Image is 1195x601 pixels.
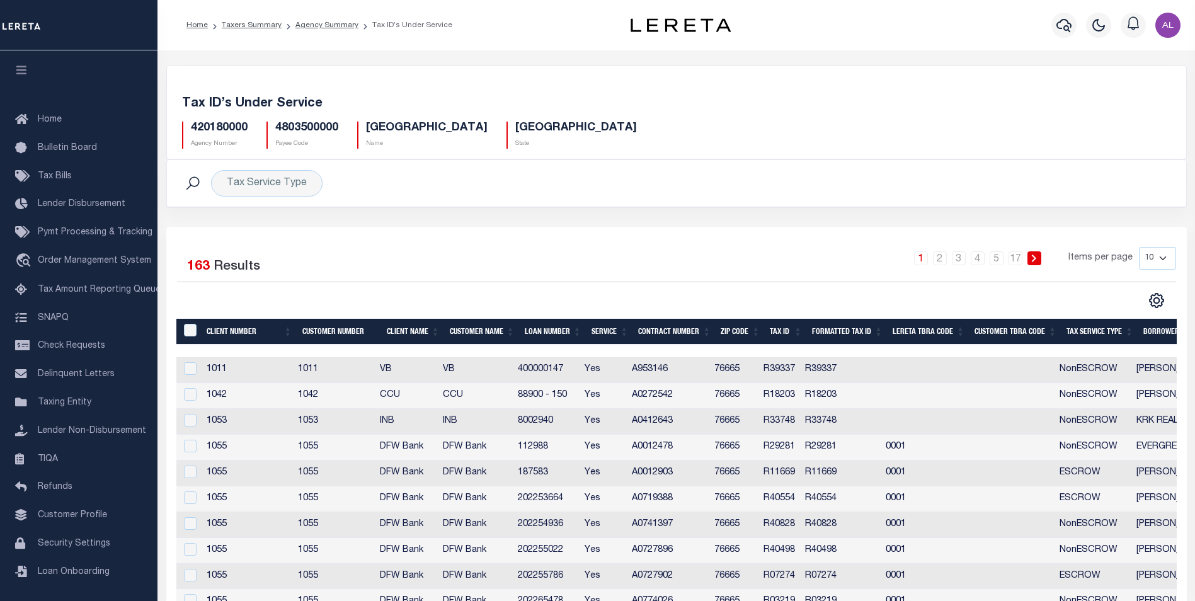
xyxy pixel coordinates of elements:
td: DFW Bank [375,486,438,512]
td: 202255786 [513,564,580,590]
td: 76665 [709,357,758,383]
th: Customer Name: activate to sort column ascending [445,319,520,345]
td: VB [375,357,438,383]
td: Yes [580,435,627,461]
a: 17 [1009,251,1022,265]
td: 1055 [202,564,293,590]
li: Tax ID’s Under Service [358,20,452,31]
td: A0719388 [627,486,709,512]
td: R29281 [758,435,801,461]
td: DFW Bank [438,564,513,590]
th: Customer TBRA Code: activate to sort column ascending [969,319,1061,345]
td: 0001 [881,512,963,538]
a: 1 [914,251,928,265]
td: 0001 [881,461,963,486]
p: Payee Code [275,139,338,149]
span: Tax Amount Reporting Queue [38,285,161,294]
td: ESCROW [1055,564,1131,590]
p: Name [366,139,488,149]
img: logo-dark.svg [631,18,731,32]
h5: [GEOGRAPHIC_DATA] [366,122,488,135]
td: R07274 [758,564,801,590]
td: 76665 [709,383,758,409]
span: Loan Onboarding [38,568,110,576]
td: 0001 [881,486,963,512]
th: Contract Number: activate to sort column ascending [633,319,716,345]
td: R33748 [758,409,801,435]
td: 1055 [202,435,293,461]
td: A0412643 [627,409,709,435]
span: Refunds [38,483,72,491]
td: A953146 [627,357,709,383]
td: R18203 [758,383,801,409]
h5: Tax ID’s Under Service [182,96,1171,112]
td: R18203 [800,383,881,409]
span: Items per page [1068,251,1133,265]
td: INB [438,409,513,435]
td: R40498 [758,538,801,564]
td: Yes [580,383,627,409]
td: R40498 [800,538,881,564]
span: Security Settings [38,539,110,548]
td: 76665 [709,486,758,512]
td: R40554 [800,486,881,512]
td: DFW Bank [375,435,438,461]
th: Formatted Tax ID: activate to sort column ascending [807,319,888,345]
td: 76665 [709,409,758,435]
span: Pymt Processing & Tracking [38,228,152,237]
td: DFW Bank [375,538,438,564]
td: R11669 [758,461,801,486]
td: 1011 [202,357,293,383]
td: 76665 [709,461,758,486]
td: Yes [580,409,627,435]
td: NonESCROW [1055,409,1131,435]
td: VB [438,357,513,383]
td: NonESCROW [1055,357,1131,383]
td: A0741397 [627,512,709,538]
span: Tax Bills [38,172,72,181]
td: A0012903 [627,461,709,486]
td: 1053 [202,409,293,435]
td: A0272542 [627,383,709,409]
td: Yes [580,357,627,383]
div: Tax Service Type [211,170,323,197]
span: Home [38,115,62,124]
td: R29281 [800,435,881,461]
td: R33748 [800,409,881,435]
label: Results [214,257,260,277]
td: R40554 [758,486,801,512]
td: Yes [580,564,627,590]
th: Client Name: activate to sort column ascending [382,319,445,345]
td: 0001 [881,564,963,590]
td: 1055 [293,461,375,486]
td: 112988 [513,435,580,461]
h5: [GEOGRAPHIC_DATA] [515,122,637,135]
td: R40828 [758,512,801,538]
td: 1042 [202,383,293,409]
span: Check Requests [38,341,105,350]
td: Yes [580,486,627,512]
th: Client Number: activate to sort column ascending [202,319,297,345]
td: R39337 [800,357,881,383]
td: 400000147 [513,357,580,383]
td: 8002940 [513,409,580,435]
span: TIQA [38,454,58,463]
td: ESCROW [1055,461,1131,486]
a: 5 [990,251,1003,265]
td: 0001 [881,435,963,461]
th: Customer Number [297,319,382,345]
td: NonESCROW [1055,538,1131,564]
td: 1055 [202,461,293,486]
span: Order Management System [38,256,151,265]
a: Taxers Summary [222,21,282,29]
td: NonESCROW [1055,512,1131,538]
td: Yes [580,538,627,564]
th: Tax Service Type: activate to sort column ascending [1061,319,1138,345]
a: Agency Summary [295,21,358,29]
td: DFW Bank [438,461,513,486]
td: R07274 [800,564,881,590]
td: DFW Bank [438,512,513,538]
a: Home [186,21,208,29]
p: Agency Number [191,139,248,149]
th: Service: activate to sort column ascending [586,319,634,345]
